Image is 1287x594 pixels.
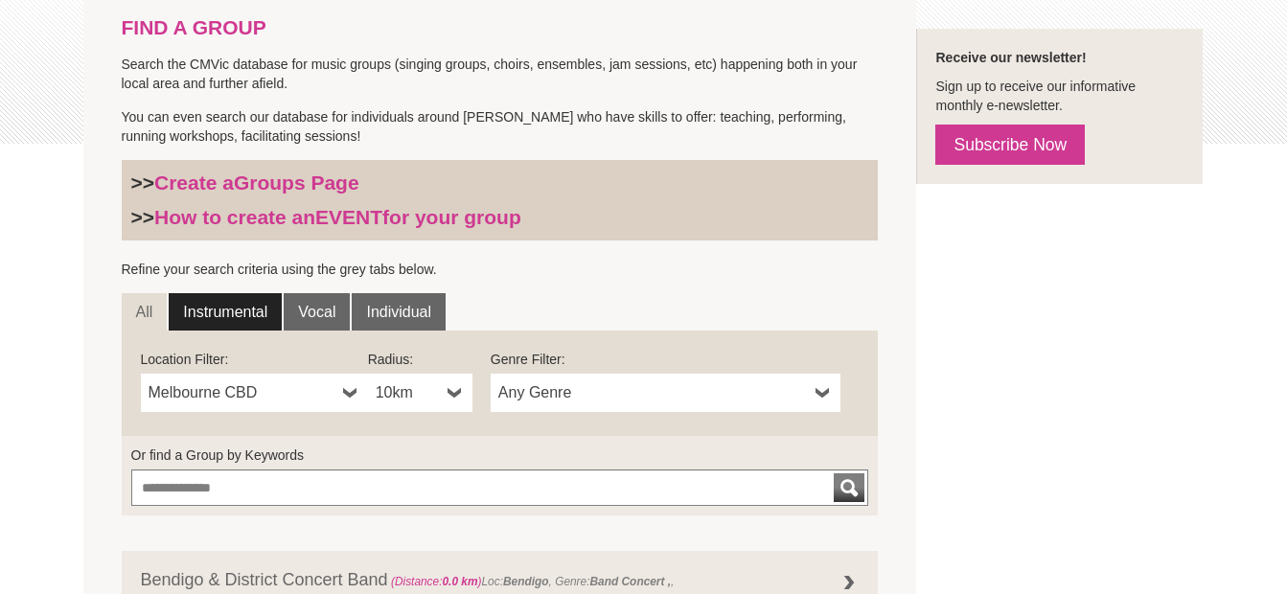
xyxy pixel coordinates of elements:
[498,381,808,404] span: Any Genre
[122,107,879,146] p: You can even search our database for individuals around [PERSON_NAME] who have skills to offer: t...
[284,293,350,331] a: Vocal
[122,55,879,93] p: Search the CMVic database for music groups (singing groups, choirs, ensembles, jam sessions, etc)...
[935,50,1086,65] strong: Receive our newsletter!
[234,171,359,194] strong: Groups Page
[491,350,840,369] label: Genre Filter:
[391,575,482,588] span: (Distance: )
[376,381,440,404] span: 10km
[141,374,368,412] a: Melbourne CBD
[122,260,879,279] p: Refine your search criteria using the grey tabs below.
[131,205,869,230] h3: >>
[388,575,675,588] span: Loc: , Genre: ,
[169,293,282,331] a: Instrumental
[131,445,869,465] label: Or find a Group by Keywords
[352,293,446,331] a: Individual
[503,575,549,588] strong: Bendigo
[368,350,472,369] label: Radius:
[122,16,266,38] strong: FIND A GROUP
[315,206,382,228] strong: EVENT
[368,374,472,412] a: 10km
[442,575,477,588] strong: 0.0 km
[131,171,869,195] h3: >>
[154,206,521,228] a: How to create anEVENTfor your group
[935,125,1085,165] a: Subscribe Now
[154,171,359,194] a: Create aGroups Page
[491,374,840,412] a: Any Genre
[141,350,368,369] label: Location Filter:
[935,77,1184,115] p: Sign up to receive our informative monthly e-newsletter.
[122,293,168,331] a: All
[149,381,335,404] span: Melbourne CBD
[590,575,672,588] strong: Band Concert ,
